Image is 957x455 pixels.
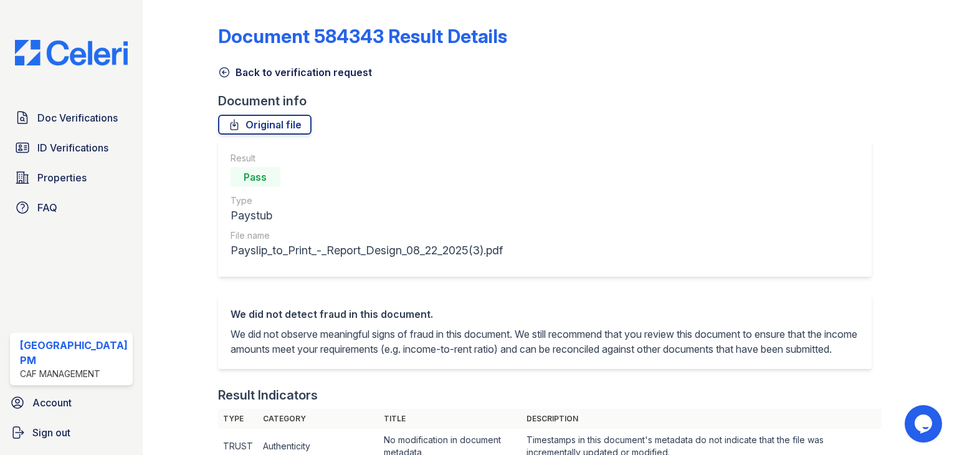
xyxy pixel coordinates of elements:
th: Type [218,409,258,429]
div: Payslip_to_Print_-_Report_Design_08_22_2025(3).pdf [231,242,503,259]
div: Type [231,194,503,207]
span: Properties [37,170,87,185]
div: Paystub [231,207,503,224]
img: CE_Logo_Blue-a8612792a0a2168367f1c8372b55b34899dd931a85d93a1a3d3e32e68fde9ad4.png [5,40,138,65]
iframe: chat widget [905,405,945,443]
div: Document info [218,92,882,110]
div: Pass [231,167,280,187]
p: We did not observe meaningful signs of fraud in this document. We still recommend that you review... [231,327,859,357]
div: Result Indicators [218,386,318,404]
a: Original file [218,115,312,135]
a: Doc Verifications [10,105,133,130]
a: Account [5,390,138,415]
span: Doc Verifications [37,110,118,125]
span: Sign out [32,425,70,440]
div: CAF Management [20,368,128,380]
th: Title [379,409,521,429]
span: Account [32,395,72,410]
a: Properties [10,165,133,190]
span: ID Verifications [37,140,108,155]
a: ID Verifications [10,135,133,160]
a: Sign out [5,420,138,445]
a: Document 584343 Result Details [218,25,507,47]
div: File name [231,229,503,242]
th: Description [521,409,882,429]
span: FAQ [37,200,57,215]
div: We did not detect fraud in this document. [231,307,859,322]
a: Back to verification request [218,65,372,80]
th: Category [258,409,379,429]
div: Result [231,152,503,165]
a: FAQ [10,195,133,220]
div: [GEOGRAPHIC_DATA] PM [20,338,128,368]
